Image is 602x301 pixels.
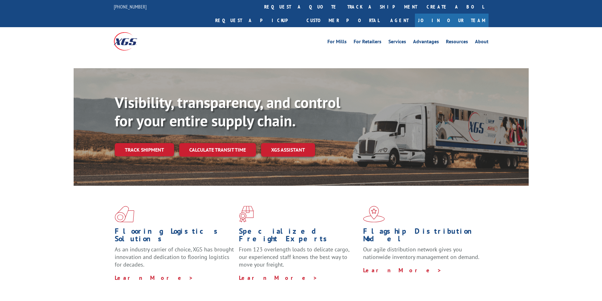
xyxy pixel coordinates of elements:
a: Learn More > [239,274,318,281]
a: XGS ASSISTANT [261,143,315,157]
h1: Flagship Distribution Model [363,227,483,246]
a: Customer Portal [302,14,384,27]
a: Learn More > [363,267,442,274]
a: Advantages [413,39,439,46]
a: Resources [446,39,468,46]
h1: Specialized Freight Experts [239,227,358,246]
a: Track shipment [115,143,174,156]
h1: Flooring Logistics Solutions [115,227,234,246]
img: xgs-icon-flagship-distribution-model-red [363,206,385,222]
img: xgs-icon-focused-on-flooring-red [239,206,254,222]
b: Visibility, transparency, and control for your entire supply chain. [115,93,340,130]
a: Services [388,39,406,46]
a: [PHONE_NUMBER] [114,3,147,10]
a: Learn More > [115,274,193,281]
a: Agent [384,14,415,27]
a: About [475,39,489,46]
p: From 123 overlength loads to delicate cargo, our experienced staff knows the best way to move you... [239,246,358,274]
a: For Retailers [354,39,381,46]
a: Join Our Team [415,14,489,27]
img: xgs-icon-total-supply-chain-intelligence-red [115,206,134,222]
a: Request a pickup [210,14,302,27]
span: Our agile distribution network gives you nationwide inventory management on demand. [363,246,479,261]
span: As an industry carrier of choice, XGS has brought innovation and dedication to flooring logistics... [115,246,234,268]
a: For Mills [327,39,347,46]
a: Calculate transit time [179,143,256,157]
